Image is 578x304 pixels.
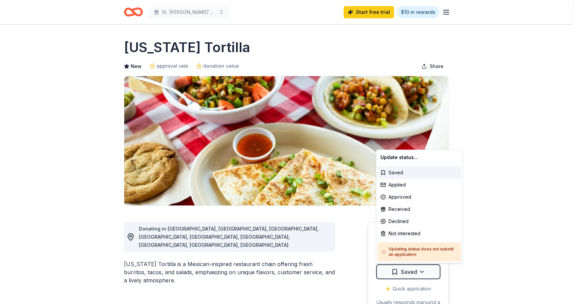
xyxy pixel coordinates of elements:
[378,203,461,215] div: Received
[382,246,457,257] h5: Updating status does not submit an application
[378,167,461,179] div: Saved
[378,215,461,227] div: Declined
[378,151,461,164] div: Update status...
[378,227,461,240] div: Not interested
[378,191,461,203] div: Approved
[162,8,216,16] span: St. [PERSON_NAME]'s Women's Auxiliary Bag Bingo
[378,179,461,191] div: Applied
